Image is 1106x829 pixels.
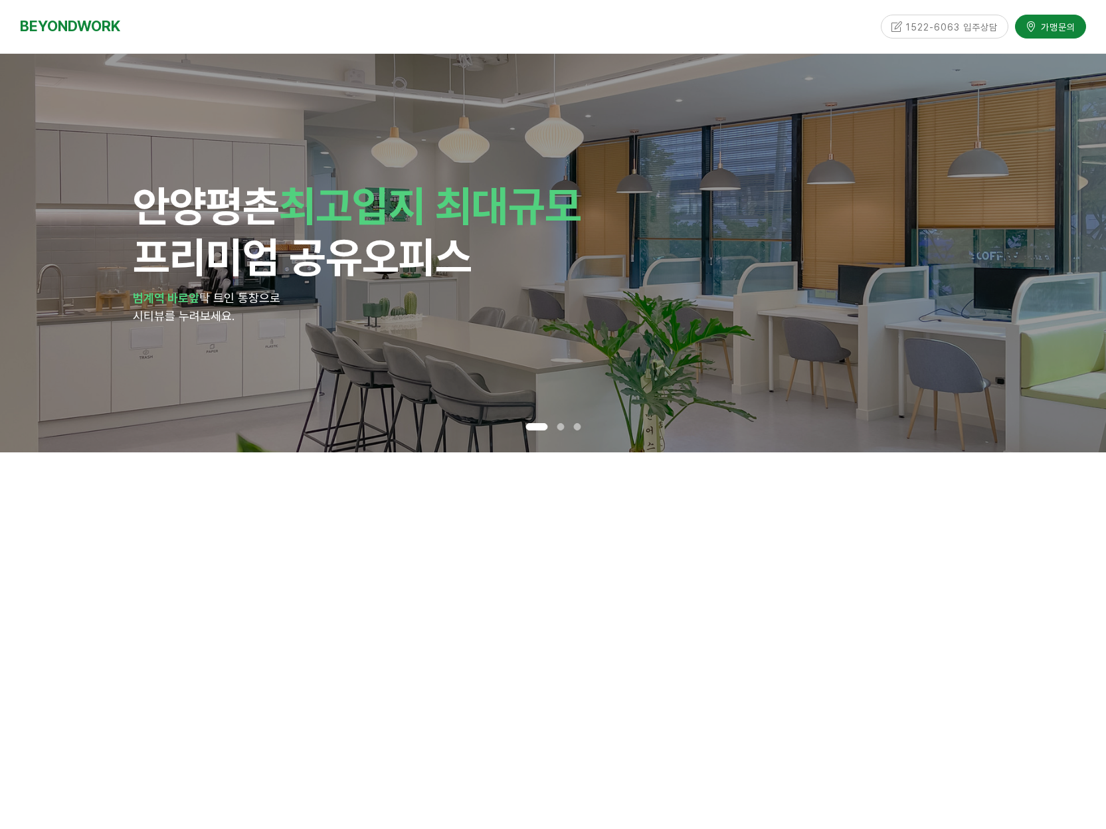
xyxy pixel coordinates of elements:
a: 가맹문의 [1015,13,1086,36]
span: 최고입지 최대규모 [279,181,581,231]
span: 평촌 [206,181,279,231]
span: 탁 트인 통창으로 [199,291,280,305]
a: BEYONDWORK [20,14,120,39]
span: 안양 프리미엄 공유오피스 [133,181,581,282]
span: 가맹문의 [1037,18,1075,31]
strong: 범계역 바로앞 [133,291,199,305]
span: 시티뷰를 누려보세요. [133,309,234,323]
